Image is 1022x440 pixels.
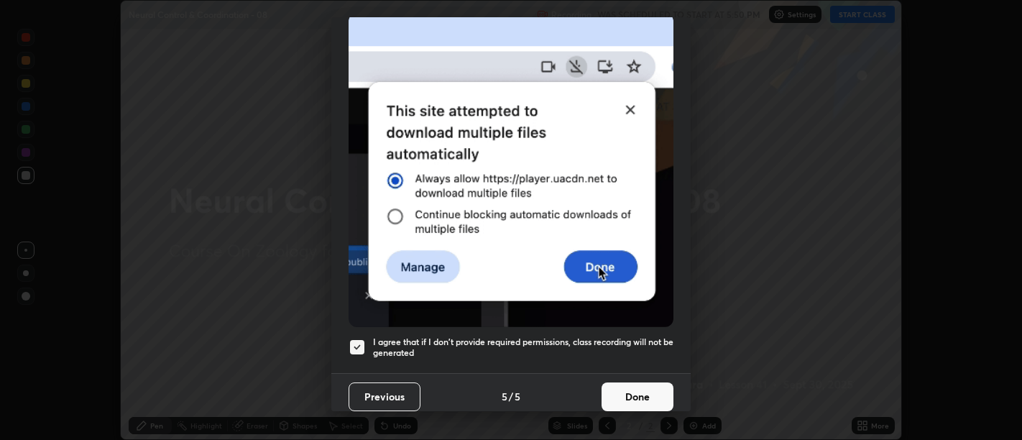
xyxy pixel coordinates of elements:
button: Previous [349,382,420,411]
img: downloads-permission-blocked.gif [349,13,673,327]
h4: / [509,389,513,404]
h4: 5 [502,389,507,404]
button: Done [602,382,673,411]
h4: 5 [515,389,520,404]
h5: I agree that if I don't provide required permissions, class recording will not be generated [373,336,673,359]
